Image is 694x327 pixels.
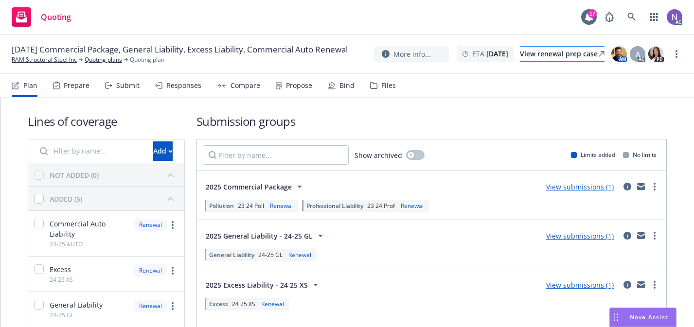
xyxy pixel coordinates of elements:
div: Renewal [259,300,286,308]
a: circleInformation [622,181,633,192]
a: more [649,181,660,192]
div: Renewal [268,202,295,210]
a: more [167,265,178,276]
div: Submit [116,82,140,89]
div: Renewal [134,264,167,276]
div: Compare [231,82,260,89]
span: Excess [209,300,228,308]
span: 24 25 XS [232,300,255,308]
div: Prepare [64,82,89,89]
div: Files [381,82,396,89]
span: 2025 Excess Liability - 24 25 XS [206,280,308,290]
span: 2025 General Liability - 24-25 GL [206,231,313,241]
a: Quoting [8,3,75,31]
img: photo [648,46,664,62]
span: Professional Liability [306,202,363,210]
span: Excess [50,264,71,275]
button: More info... [374,46,449,62]
span: [DATE] Commercial Package, General Liability, Excess Liability, Commercial Auto Renewal [12,44,348,55]
div: Propose [286,82,312,89]
strong: [DATE] [486,49,508,58]
div: Responses [166,82,201,89]
button: 2025 Commercial Package [203,177,308,196]
button: NOT ADDED (0) [50,167,178,183]
span: Commercial Auto Liability [50,219,128,239]
a: Report a Bug [600,7,619,27]
img: photo [611,46,627,62]
div: Limits added [571,151,615,159]
img: photo [667,9,682,25]
div: View renewal prep case [520,47,605,61]
div: NOT ADDED (0) [50,170,99,180]
span: 24-25 GL [50,311,74,319]
span: 24-25 AUTO [50,240,83,248]
a: Search [622,7,641,27]
span: More info... [393,49,431,59]
span: General Liability [209,251,254,259]
a: View submissions (1) [546,280,614,290]
input: Filter by name... [34,141,147,161]
div: 17 [588,9,597,18]
span: Pollution [209,202,234,210]
span: Quoting [41,13,71,21]
span: 24-25 GL [258,251,283,259]
a: more [649,279,660,291]
div: ADDED (5) [50,194,82,204]
a: more [167,219,178,231]
a: Quoting plans [85,55,122,64]
a: View submissions (1) [546,231,614,241]
span: Show archived [355,150,402,160]
a: circleInformation [622,279,633,291]
a: Switch app [644,7,664,27]
button: 2025 General Liability - 24-25 GL [203,226,329,245]
button: 2025 Excess Liability - 24 25 XS [203,275,324,294]
a: more [167,300,178,312]
button: Nova Assist [609,308,676,327]
h1: Submission groups [196,113,667,129]
a: View renewal prep case [520,46,605,62]
div: Drag to move [610,308,622,327]
span: 23 24 Prof [367,202,395,210]
div: Renewal [134,300,167,312]
span: Nova Assist [630,313,668,321]
span: General Liability [50,300,103,310]
span: ETA : [472,49,508,59]
a: circleInformation [622,230,633,241]
a: RAM Structural Steel Inc [12,55,77,64]
input: Filter by name... [203,145,349,165]
div: No limits [623,151,657,159]
span: 23 24 Poll [238,202,264,210]
a: more [649,230,660,241]
a: mail [635,230,647,241]
a: mail [635,181,647,192]
a: mail [635,279,647,291]
h1: Lines of coverage [28,113,185,129]
div: Bind [339,82,355,89]
span: Quoting plan [130,55,164,64]
div: Renewal [286,251,313,259]
button: Add [153,141,173,161]
span: 2025 Commercial Package [206,182,292,192]
div: Plan [23,82,37,89]
span: 24 25 XS [50,275,73,284]
a: View submissions (1) [546,182,614,191]
button: ADDED (5) [50,191,178,207]
div: Renewal [399,202,426,210]
span: A [636,49,640,59]
a: more [671,48,682,60]
div: Renewal [134,219,167,231]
